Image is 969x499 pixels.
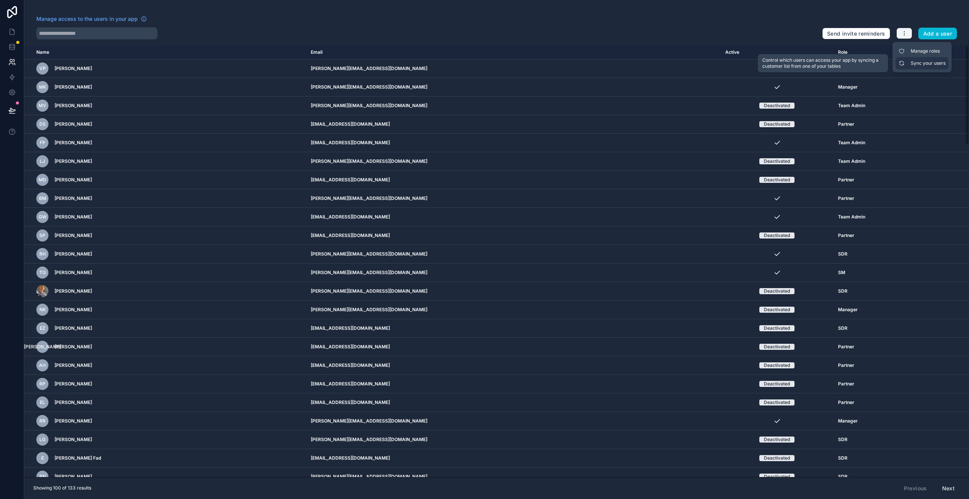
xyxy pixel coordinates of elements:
span: Partner [838,177,854,183]
span: [PERSON_NAME] [24,344,61,350]
span: SDR [838,288,847,294]
span: Partner [838,381,854,387]
span: Partner [838,362,854,368]
span: [PERSON_NAME] [55,84,92,90]
td: [EMAIL_ADDRESS][DOMAIN_NAME] [306,356,721,375]
span: [PERSON_NAME] [55,214,92,220]
td: [EMAIL_ADDRESS][DOMAIN_NAME] [306,134,721,152]
div: Deactivated [764,474,790,480]
span: Manager [838,418,858,424]
td: [PERSON_NAME][EMAIL_ADDRESS][DOMAIN_NAME] [306,189,721,208]
td: [PERSON_NAME][EMAIL_ADDRESS][DOMAIN_NAME] [306,78,721,97]
td: [EMAIL_ADDRESS][DOMAIN_NAME] [306,115,721,134]
div: Deactivated [764,325,790,331]
span: Team Admin [838,158,865,164]
button: Add a user [918,28,957,40]
span: [PERSON_NAME] [55,65,92,72]
span: Team Admin [838,214,865,220]
div: Deactivated [764,362,790,368]
td: [EMAIL_ADDRESS][DOMAIN_NAME] [306,226,721,245]
td: [PERSON_NAME][EMAIL_ADDRESS][DOMAIN_NAME] [306,97,721,115]
span: Team Admin [838,103,865,109]
td: [PERSON_NAME][EMAIL_ADDRESS][DOMAIN_NAME] [306,245,721,264]
span: Manager [838,84,858,90]
td: [PERSON_NAME][EMAIL_ADDRESS][DOMAIN_NAME] [306,412,721,430]
td: [PERSON_NAME][EMAIL_ADDRESS][DOMAIN_NAME] [306,282,721,301]
span: [PERSON_NAME] [55,121,92,127]
span: LJ [40,158,45,164]
span: Partner [838,121,854,127]
div: Deactivated [764,103,790,109]
span: [PERSON_NAME] [55,362,92,368]
div: Deactivated [764,288,790,294]
span: FP [40,140,45,146]
span: [PERSON_NAME] [55,232,92,239]
th: Email [306,45,721,59]
div: Deactivated [764,437,790,443]
span: [PERSON_NAME] [55,103,92,109]
span: VP [39,65,46,72]
div: Deactivated [764,455,790,461]
div: Deactivated [764,121,790,127]
span: LG [39,437,45,443]
th: Active [721,45,833,59]
span: Manager [838,307,858,313]
span: EZ [40,325,45,331]
span: E [41,455,44,461]
span: [PERSON_NAME] [55,177,92,183]
a: Manage roles [896,45,949,57]
span: Partner [838,399,854,405]
span: Partner [838,195,854,201]
td: [EMAIL_ADDRESS][DOMAIN_NAME] [306,393,721,412]
span: SDR [838,251,847,257]
span: [PERSON_NAME] [55,251,92,257]
a: Manage access to the users in your app [36,15,147,23]
th: Name [24,45,306,59]
td: [EMAIL_ADDRESS][DOMAIN_NAME] [306,171,721,189]
span: GW [39,214,47,220]
div: Control which users can access your app by syncing a customer list from one of your tables [762,57,883,69]
span: TG [39,270,46,276]
td: [EMAIL_ADDRESS][DOMAIN_NAME] [306,319,721,338]
span: [PERSON_NAME] [55,399,92,405]
th: Role [833,45,927,59]
div: Deactivated [764,232,790,239]
span: RR [39,418,45,424]
td: [PERSON_NAME][EMAIL_ADDRESS][DOMAIN_NAME] [306,430,721,449]
span: BM [39,195,46,201]
button: Send invite reminders [822,28,890,40]
span: [PERSON_NAME] [55,140,92,146]
span: [PERSON_NAME] [55,307,92,313]
td: [EMAIL_ADDRESS][DOMAIN_NAME] [306,449,721,468]
td: [EMAIL_ADDRESS][DOMAIN_NAME] [306,208,721,226]
span: SDR [838,455,847,461]
span: Team Admin [838,140,865,146]
span: SP [39,232,45,239]
td: [PERSON_NAME][EMAIL_ADDRESS][DOMAIN_NAME] [306,59,721,78]
span: MD [39,177,46,183]
span: NK [39,307,46,313]
div: Deactivated [764,158,790,164]
td: [EMAIL_ADDRESS][DOMAIN_NAME] [306,375,721,393]
span: [PERSON_NAME] [55,195,92,201]
div: Deactivated [764,307,790,313]
span: Partner [838,232,854,239]
span: [PERSON_NAME] [55,381,92,387]
span: SM [838,270,845,276]
span: RH [39,251,46,257]
span: [PERSON_NAME] [55,474,92,480]
td: [PERSON_NAME][EMAIL_ADDRESS][DOMAIN_NAME] [306,152,721,171]
span: RP [39,381,45,387]
span: [PERSON_NAME] [55,325,92,331]
span: SDR [838,325,847,331]
td: [EMAIL_ADDRESS][DOMAIN_NAME] [306,338,721,356]
a: Sync your users [896,57,949,69]
span: [PERSON_NAME] [55,418,92,424]
span: MV [39,103,46,109]
span: PN [39,474,46,480]
span: DS [39,121,46,127]
span: [PERSON_NAME] [55,344,92,350]
div: Deactivated [764,381,790,387]
span: [PERSON_NAME] [55,288,92,294]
